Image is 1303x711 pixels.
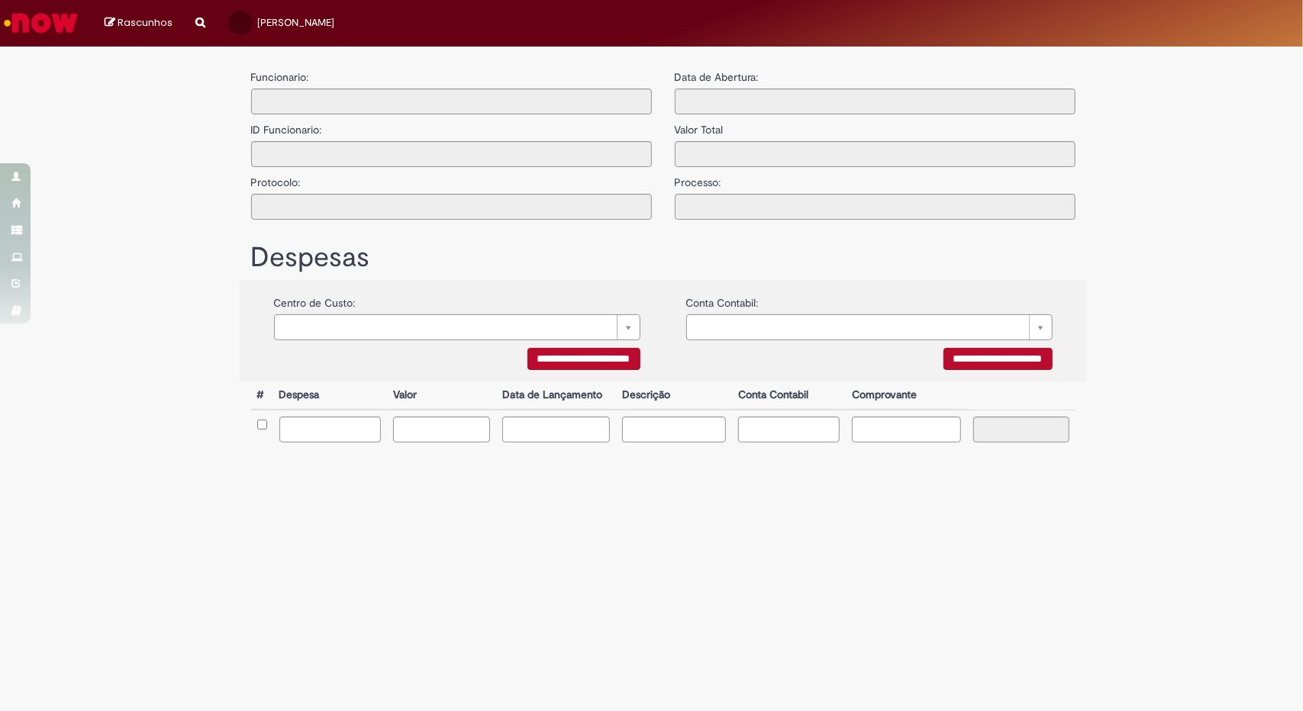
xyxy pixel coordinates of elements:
th: Valor [387,381,496,410]
a: Rascunhos [105,16,173,31]
label: Funcionario: [251,69,309,85]
span: [PERSON_NAME] [257,16,334,29]
span: Rascunhos [118,15,173,30]
th: Conta Contabil [732,381,846,410]
th: Despesa [273,381,387,410]
label: Processo: [675,167,721,190]
th: # [251,381,273,410]
a: Limpar campo {0} [686,314,1053,340]
img: ServiceNow [2,8,80,38]
th: Comprovante [846,381,967,410]
label: Centro de Custo: [274,288,356,310]
th: Data de Lançamento [496,381,616,410]
label: Data de Abertura: [675,69,759,85]
label: Protocolo: [251,167,301,190]
h1: Despesas [251,243,1076,273]
label: Conta Contabil: [686,288,759,310]
label: ID Funcionario: [251,114,322,137]
a: Limpar campo {0} [274,314,640,340]
label: Valor Total [675,114,724,137]
th: Descrição [616,381,732,410]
